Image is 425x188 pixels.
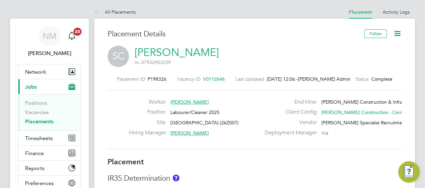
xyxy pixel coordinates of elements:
button: Network [18,64,81,79]
a: NM[PERSON_NAME] [18,25,81,57]
button: Reports [18,161,81,175]
label: Position [129,109,166,116]
h3: IR35 Determination [108,174,402,183]
button: Timesheets [18,131,81,145]
span: [PERSON_NAME] Construction - Central [321,109,408,115]
label: Site [129,119,166,126]
span: SC [108,46,129,67]
label: Deployment Manager [261,129,317,136]
label: Vendor [261,119,317,126]
label: Status [356,76,369,82]
span: Timesheets [25,135,53,141]
span: Labourer/Cleaner 2025 [170,109,220,115]
a: Activity Logs [383,9,410,15]
span: n/a [321,130,328,136]
span: [PERSON_NAME] [170,99,209,105]
span: Preferences [25,180,54,186]
label: Hiring Manager [129,129,166,136]
b: Placement [108,157,144,166]
span: [DATE] 12:06 - [267,76,298,82]
span: 20 [74,28,82,36]
h3: Placement Details [108,29,359,39]
span: [GEOGRAPHIC_DATA] (26Z007) [170,120,239,126]
label: Last Updated [236,76,264,82]
span: Reports [25,165,44,171]
span: Nicholas Morgan [18,49,81,57]
div: Jobs [18,94,81,130]
span: Network [25,69,46,75]
span: [PERSON_NAME] [170,130,209,136]
span: V0112646 [203,76,225,82]
label: Placement ID [117,76,145,82]
label: Worker [129,99,166,106]
span: [PERSON_NAME] Admin [298,76,345,82]
span: P198326 [148,76,166,82]
span: Finance [25,150,44,156]
button: Follow [364,29,387,38]
span: m: 07932903239 [135,59,171,65]
a: [PERSON_NAME] [135,46,219,59]
button: Engage Resource Center [398,161,420,183]
button: Finance [18,146,81,160]
span: [PERSON_NAME] Specialist Recruitment Limited [321,120,424,126]
a: Placement [349,9,372,15]
label: Client Config [261,109,317,116]
button: About IR35 [173,175,179,181]
a: 20 [65,25,79,47]
a: Positions [25,100,47,106]
span: [PERSON_NAME] Construction & Infrast… [321,99,411,105]
button: Jobs [18,79,81,94]
a: Placements [25,118,53,125]
label: Vacancy ID [177,76,200,82]
a: All Placements [94,9,136,15]
span: Jobs [25,84,37,90]
span: Complete [371,76,392,82]
a: Vacancies [25,109,49,115]
label: End Hirer [261,99,317,106]
span: NM [43,32,56,40]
